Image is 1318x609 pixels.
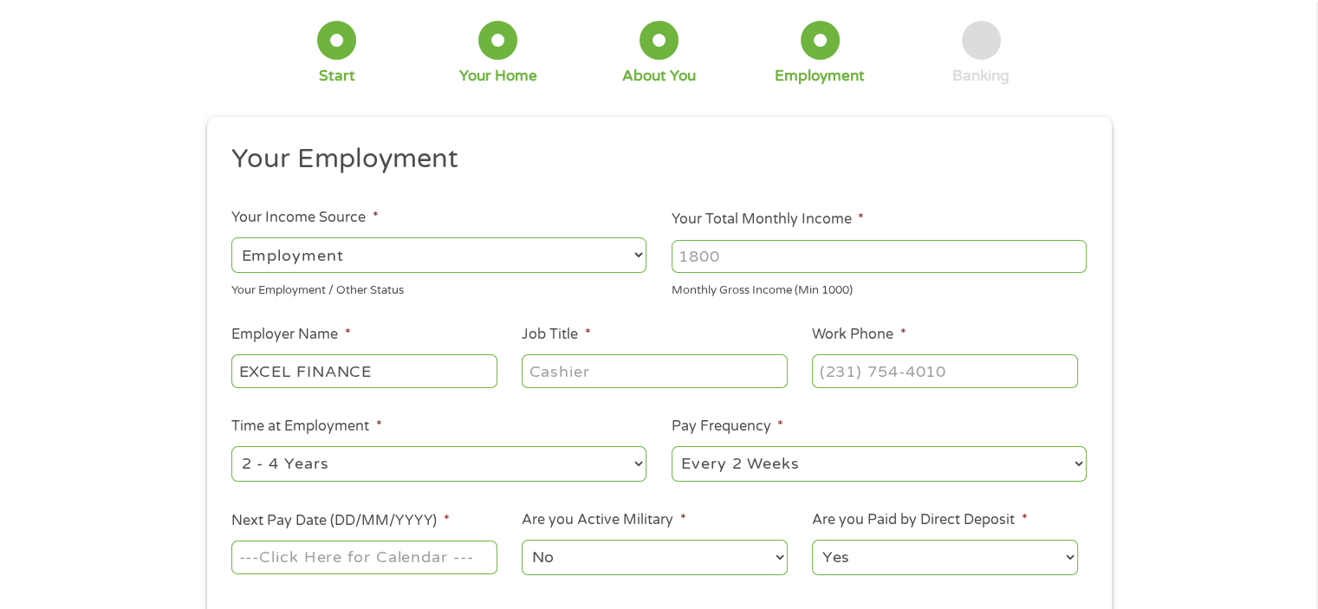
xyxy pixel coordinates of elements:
label: Pay Frequency [672,418,783,436]
input: Walmart [231,354,497,387]
label: Next Pay Date (DD/MM/YYYY) [231,512,449,530]
input: (231) 754-4010 [812,354,1077,387]
label: Employer Name [231,326,350,344]
label: Job Title [522,326,590,344]
label: Are you Paid by Direct Deposit [812,511,1027,529]
div: Employment [775,67,865,86]
input: 1800 [672,240,1087,273]
input: ---Click Here for Calendar --- [231,541,497,573]
div: Start [319,67,355,86]
label: Your Total Monthly Income [672,211,864,229]
input: Cashier [522,354,787,387]
label: Are you Active Military [522,511,685,529]
label: Work Phone [812,326,906,344]
label: Your Income Source [231,209,378,227]
div: Monthly Gross Income (Min 1000) [672,276,1087,300]
div: Banking [952,67,1010,86]
h2: Your Employment [231,142,1074,177]
div: Your Employment / Other Status [231,276,646,300]
div: About You [622,67,696,86]
div: Your Home [459,67,537,86]
label: Time at Employment [231,418,381,436]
